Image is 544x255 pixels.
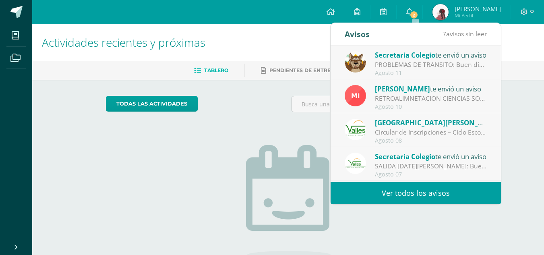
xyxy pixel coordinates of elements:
[331,182,501,204] a: Ver todos los avisos
[345,23,370,45] div: Avisos
[375,84,430,93] span: [PERSON_NAME]
[42,35,205,50] span: Actividades recientes y próximas
[455,5,501,13] span: [PERSON_NAME]
[375,83,487,94] div: te envió un aviso
[375,50,435,60] span: Secretaria Colegio
[375,128,487,137] div: Circular de Inscripciones – Ciclo Escolar 2026: Estimados padres de familia: Esperamos que se enc...
[443,29,446,38] span: 7
[345,85,366,106] img: bcb5d855c5dab1d02cc8bcea50869bf4.png
[375,162,487,171] div: SALIDA VIERNES 08 DE AGOSTO: Buenas tardes estimados Padres de Familia: Es un gusto saludarles. P...
[345,51,366,73] img: 88204d84f18fc6c6b2f69a940364e214.png
[375,70,487,77] div: Agosto 11
[375,118,501,127] span: [GEOGRAPHIC_DATA][PERSON_NAME]
[292,96,470,112] input: Busca una actividad próxima aquí...
[204,67,228,73] span: Tablero
[410,10,418,19] span: 2
[261,64,338,77] a: Pendientes de entrega
[375,171,487,178] div: Agosto 07
[194,64,228,77] a: Tablero
[455,12,501,19] span: Mi Perfil
[443,29,487,38] span: avisos sin leer
[375,151,487,162] div: te envió un aviso
[375,117,487,128] div: te envió un aviso
[345,153,366,174] img: 10471928515e01917a18094c67c348c2.png
[375,50,487,60] div: te envió un aviso
[375,152,435,161] span: Secretaria Colegio
[375,60,487,69] div: PROBLEMAS DE TRANSITO: Buen día, estimados padres de familia: Debido al tránsito pesado ocasionad...
[269,67,338,73] span: Pendientes de entrega
[375,137,487,144] div: Agosto 08
[375,94,487,103] div: RETROALIMNETACION CIENCIAS SOCIALES : ¡Felicitaciones, aprobaste tu evaluación de CIENCIAS SOCIAL...
[432,4,449,20] img: 140ecbcfa6df3b294eef9426e6757fbd.png
[375,104,487,110] div: Agosto 10
[106,96,198,112] a: todas las Actividades
[345,119,366,140] img: 94564fe4cf850d796e68e37240ca284b.png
